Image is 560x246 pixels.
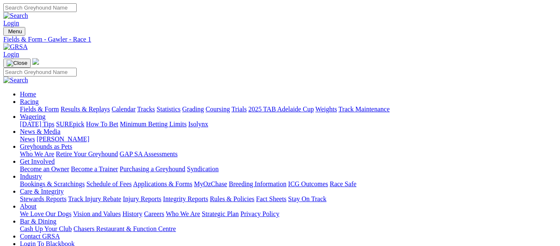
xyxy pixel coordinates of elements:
a: Privacy Policy [240,210,279,217]
a: MyOzChase [194,180,227,187]
a: Fields & Form - Gawler - Race 1 [3,36,557,43]
a: Get Involved [20,158,55,165]
a: Integrity Reports [163,195,208,202]
a: Syndication [187,165,218,172]
div: Care & Integrity [20,195,557,203]
a: Calendar [112,106,136,113]
img: Close [7,60,27,66]
a: Careers [144,210,164,217]
a: Minimum Betting Limits [120,121,187,128]
a: Stay On Track [288,195,326,202]
button: Toggle navigation [3,27,25,36]
a: Fields & Form [20,106,59,113]
a: Who We Are [20,150,54,157]
a: Login [3,51,19,58]
a: Chasers Restaurant & Function Centre [73,225,176,232]
a: Purchasing a Greyhound [120,165,185,172]
a: Grading [182,106,204,113]
button: Toggle navigation [3,59,31,68]
a: Become an Owner [20,165,69,172]
a: Contact GRSA [20,233,60,240]
a: Care & Integrity [20,188,64,195]
a: GAP SA Assessments [120,150,178,157]
a: Isolynx [188,121,208,128]
a: Schedule of Fees [86,180,131,187]
a: Weights [315,106,337,113]
a: Statistics [157,106,181,113]
a: Trials [231,106,247,113]
a: Fact Sheets [256,195,286,202]
a: ICG Outcomes [288,180,328,187]
a: History [122,210,142,217]
a: Results & Replays [61,106,110,113]
a: Tracks [137,106,155,113]
a: Race Safe [330,180,356,187]
div: Bar & Dining [20,225,557,233]
div: Greyhounds as Pets [20,150,557,158]
a: Strategic Plan [202,210,239,217]
a: Wagering [20,113,46,120]
a: Cash Up Your Club [20,225,72,232]
input: Search [3,68,77,76]
input: Search [3,3,77,12]
div: Get Involved [20,165,557,173]
a: News [20,135,35,143]
a: Stewards Reports [20,195,66,202]
a: Greyhounds as Pets [20,143,72,150]
a: Racing [20,98,39,105]
a: How To Bet [86,121,119,128]
a: Become a Trainer [71,165,118,172]
div: Racing [20,106,557,113]
div: Wagering [20,121,557,128]
a: Who We Are [166,210,200,217]
a: Coursing [206,106,230,113]
a: Bookings & Scratchings [20,180,85,187]
a: [DATE] Tips [20,121,54,128]
div: Industry [20,180,557,188]
img: Search [3,12,28,20]
a: Bar & Dining [20,218,56,225]
span: Menu [8,28,22,34]
div: News & Media [20,135,557,143]
img: Search [3,76,28,84]
a: 2025 TAB Adelaide Cup [248,106,314,113]
a: We Love Our Dogs [20,210,71,217]
a: News & Media [20,128,61,135]
div: About [20,210,557,218]
a: Retire Your Greyhound [56,150,118,157]
a: Home [20,91,36,98]
img: logo-grsa-white.png [32,58,39,65]
a: About [20,203,36,210]
a: Track Injury Rebate [68,195,121,202]
a: Applications & Forms [133,180,192,187]
a: Track Maintenance [339,106,390,113]
a: Login [3,20,19,27]
a: SUREpick [56,121,84,128]
img: GRSA [3,43,28,51]
a: [PERSON_NAME] [36,135,89,143]
a: Rules & Policies [210,195,255,202]
a: Industry [20,173,42,180]
a: Vision and Values [73,210,121,217]
a: Injury Reports [123,195,161,202]
a: Breeding Information [229,180,286,187]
